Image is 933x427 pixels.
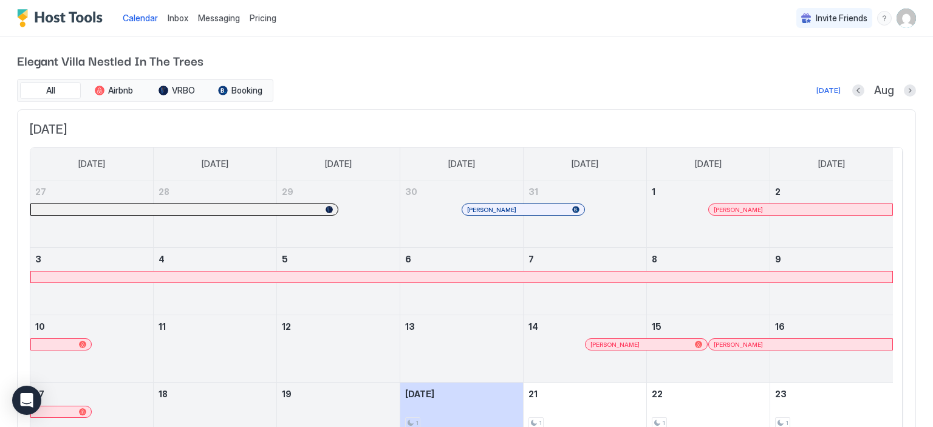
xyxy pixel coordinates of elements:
[415,419,419,427] span: 1
[770,315,893,383] td: August 16, 2025
[646,248,770,315] td: August 8, 2025
[108,85,133,96] span: Airbnb
[775,186,781,197] span: 2
[806,148,857,180] a: Saturday
[524,383,646,405] a: August 21, 2025
[159,389,168,399] span: 18
[30,315,153,338] a: August 10, 2025
[528,389,538,399] span: 21
[282,389,292,399] span: 19
[46,85,55,96] span: All
[277,315,400,383] td: August 12, 2025
[277,180,400,248] td: July 29, 2025
[250,13,276,24] span: Pricing
[647,248,770,270] a: August 8, 2025
[904,84,916,97] button: Next month
[652,254,657,264] span: 8
[770,383,893,405] a: August 23, 2025
[559,148,610,180] a: Thursday
[30,383,153,405] a: August 17, 2025
[524,315,646,338] a: August 14, 2025
[695,159,722,169] span: [DATE]
[775,254,781,264] span: 9
[523,180,646,248] td: July 31, 2025
[400,383,523,405] a: August 20, 2025
[815,83,842,98] button: [DATE]
[146,82,207,99] button: VRBO
[652,389,663,399] span: 22
[816,13,867,24] span: Invite Friends
[17,9,108,27] a: Host Tools Logo
[35,186,46,197] span: 27
[524,248,646,270] a: August 7, 2025
[17,79,273,102] div: tab-group
[325,159,352,169] span: [DATE]
[159,254,165,264] span: 4
[448,159,475,169] span: [DATE]
[400,248,524,315] td: August 6, 2025
[714,206,887,214] div: [PERSON_NAME]
[405,254,411,264] span: 6
[523,315,646,383] td: August 14, 2025
[877,11,892,26] div: menu
[714,341,887,349] div: [PERSON_NAME]
[400,315,523,338] a: August 13, 2025
[282,254,288,264] span: 5
[816,85,841,96] div: [DATE]
[405,186,417,197] span: 30
[277,180,400,203] a: July 29, 2025
[770,248,893,270] a: August 9, 2025
[647,180,770,203] a: August 1, 2025
[277,383,400,405] a: August 19, 2025
[154,180,277,248] td: July 28, 2025
[852,84,864,97] button: Previous month
[20,82,81,99] button: All
[30,180,153,203] a: July 27, 2025
[400,180,523,203] a: July 30, 2025
[198,12,240,24] a: Messaging
[528,186,538,197] span: 31
[159,321,166,332] span: 11
[313,148,364,180] a: Tuesday
[277,248,400,315] td: August 5, 2025
[467,206,516,214] span: [PERSON_NAME]
[198,13,240,23] span: Messaging
[714,341,763,349] span: [PERSON_NAME]
[154,315,276,338] a: August 11, 2025
[168,13,188,23] span: Inbox
[785,419,788,427] span: 1
[35,321,45,332] span: 10
[647,315,770,338] a: August 15, 2025
[590,341,702,349] div: [PERSON_NAME]
[30,248,154,315] td: August 3, 2025
[400,248,523,270] a: August 6, 2025
[30,122,903,137] span: [DATE]
[78,159,105,169] span: [DATE]
[154,315,277,383] td: August 11, 2025
[524,180,646,203] a: July 31, 2025
[646,315,770,383] td: August 15, 2025
[123,13,158,23] span: Calendar
[400,315,524,383] td: August 13, 2025
[154,248,277,315] td: August 4, 2025
[647,383,770,405] a: August 22, 2025
[874,84,894,98] span: Aug
[277,315,400,338] a: August 12, 2025
[154,248,276,270] a: August 4, 2025
[17,51,916,69] span: Elegant Villa Nestled In The Trees
[770,180,893,203] a: August 2, 2025
[277,248,400,270] a: August 5, 2025
[662,419,665,427] span: 1
[897,9,916,28] div: User profile
[202,159,228,169] span: [DATE]
[646,180,770,248] td: August 1, 2025
[528,321,538,332] span: 14
[30,180,154,248] td: July 27, 2025
[405,321,415,332] span: 13
[775,389,787,399] span: 23
[572,159,598,169] span: [DATE]
[770,315,893,338] a: August 16, 2025
[30,248,153,270] a: August 3, 2025
[282,186,293,197] span: 29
